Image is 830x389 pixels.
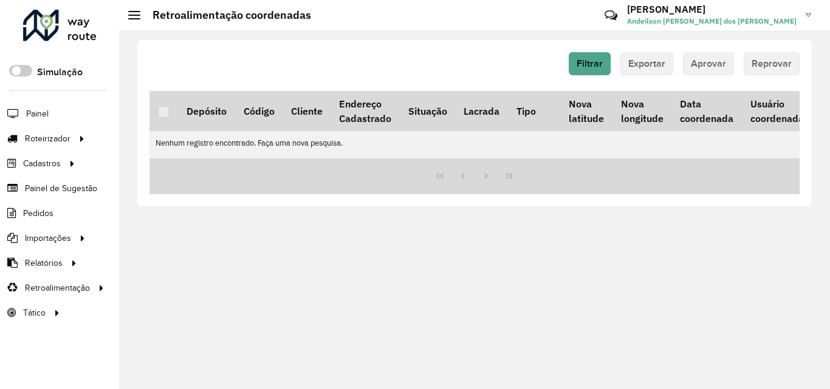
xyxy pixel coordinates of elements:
button: Filtrar [569,52,611,75]
th: Data coordenada [671,91,741,131]
th: Depósito [178,91,235,131]
h2: Retroalimentação coordenadas [140,8,311,22]
span: Relatórios [25,257,63,269]
th: Usuário coordenada [742,91,812,131]
span: Filtrar [577,58,603,69]
th: Nova latitude [561,91,612,131]
span: Pedidos [23,207,53,220]
span: Andeilson [PERSON_NAME] dos [PERSON_NAME] [627,16,797,27]
a: Contato Rápido [598,2,624,29]
th: Lacrada [455,91,507,131]
th: Endereço Cadastrado [331,91,400,131]
th: Nova longitude [612,91,671,131]
span: Tático [23,306,46,319]
span: Retroalimentação [25,282,90,294]
label: Simulação [37,65,83,79]
span: Painel de Sugestão [25,182,97,195]
th: Cliente [283,91,331,131]
span: Painel [26,107,49,120]
th: Código [235,91,283,131]
th: Situação [400,91,455,131]
h3: [PERSON_NAME] [627,4,797,15]
span: Roteirizador [25,132,70,145]
span: Importações [25,232,71,245]
span: Cadastros [23,157,61,170]
th: Tipo [508,91,544,131]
